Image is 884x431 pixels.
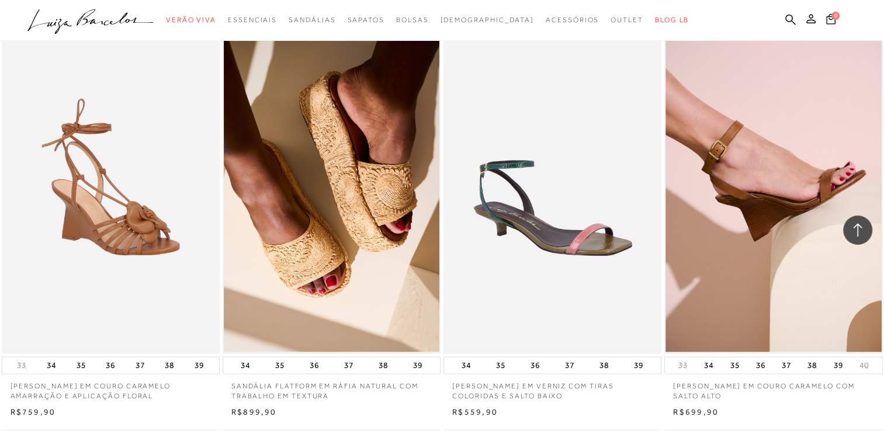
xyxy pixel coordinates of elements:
span: R$699,90 [673,407,719,416]
a: categoryNavScreenReaderText [611,9,643,31]
a: categoryNavScreenReaderText [347,9,384,31]
button: 36 [527,357,543,374]
button: 37 [561,357,578,374]
button: 36 [306,357,323,374]
button: 35 [272,357,288,374]
span: [DEMOGRAPHIC_DATA] [440,16,534,24]
button: 35 [493,357,509,374]
button: 34 [43,357,60,374]
span: Sandálias [289,16,335,24]
button: 39 [830,357,847,374]
img: SANDÁLIA FLATFORM EM RÁFIA NATURAL COM TRABALHO EM TEXTURA [224,29,439,352]
a: SANDÁLIA FLATFORM EM RÁFIA NATURAL COM TRABALHO EM TEXTURA SANDÁLIA FLATFORM EM RÁFIA NATURAL COM... [224,29,439,352]
span: BLOG LB [655,16,689,24]
button: 38 [375,357,391,374]
img: SANDÁLIA ANABELA EM COURO CARAMELO COM SALTO ALTO [665,29,881,352]
button: 38 [804,357,820,374]
a: SANDÁLIA FLATFORM EM RÁFIA NATURAL COM TRABALHO EM TEXTURA [223,374,441,401]
a: BLOG LB [655,9,689,31]
a: SANDÁLIA ANABELA EM COURO CARAMELO AMARRAÇÃO E APLICAÇÃO FLORAL SANDÁLIA ANABELA EM COURO CARAMEL... [3,29,219,352]
span: Bolsas [396,16,429,24]
button: 37 [341,357,357,374]
button: 36 [753,357,769,374]
span: R$559,90 [452,407,498,416]
a: [PERSON_NAME] EM COURO CARAMELO AMARRAÇÃO E APLICAÇÃO FLORAL [2,374,220,401]
a: categoryNavScreenReaderText [546,9,599,31]
img: SANDÁLIA EM VERNIZ COM TIRAS COLORIDAS E SALTO BAIXO [445,29,660,352]
span: 0 [831,12,840,20]
span: R$899,90 [231,407,277,416]
a: categoryNavScreenReaderText [289,9,335,31]
button: 39 [191,357,207,374]
a: categoryNavScreenReaderText [228,9,277,31]
span: Verão Viva [166,16,216,24]
button: 35 [72,357,89,374]
a: [PERSON_NAME] EM VERNIZ COM TIRAS COLORIDAS E SALTO BAIXO [443,374,661,401]
button: 37 [778,357,795,374]
button: 34 [458,357,474,374]
a: [PERSON_NAME] EM COURO CARAMELO COM SALTO ALTO [664,374,882,401]
a: SANDÁLIA EM VERNIZ COM TIRAS COLORIDAS E SALTO BAIXO SANDÁLIA EM VERNIZ COM TIRAS COLORIDAS E SAL... [445,29,660,352]
a: categoryNavScreenReaderText [166,9,216,31]
button: 37 [132,357,148,374]
span: Sapatos [347,16,384,24]
button: 39 [410,357,426,374]
button: 33 [13,360,30,371]
button: 38 [161,357,178,374]
button: 33 [675,360,691,371]
button: 36 [102,357,119,374]
button: 0 [823,13,839,29]
button: 35 [726,357,743,374]
button: 34 [701,357,717,374]
span: R$759,90 [11,407,56,416]
a: noSubCategoriesText [440,9,534,31]
button: 39 [630,357,647,374]
a: SANDÁLIA ANABELA EM COURO CARAMELO COM SALTO ALTO SANDÁLIA ANABELA EM COURO CARAMELO COM SALTO ALTO [665,29,881,352]
button: 38 [596,357,612,374]
span: Outlet [611,16,643,24]
span: Acessórios [546,16,599,24]
button: 40 [856,360,872,371]
span: Essenciais [228,16,277,24]
a: categoryNavScreenReaderText [396,9,429,31]
button: 34 [237,357,254,374]
img: SANDÁLIA ANABELA EM COURO CARAMELO AMARRAÇÃO E APLICAÇÃO FLORAL [3,29,219,352]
